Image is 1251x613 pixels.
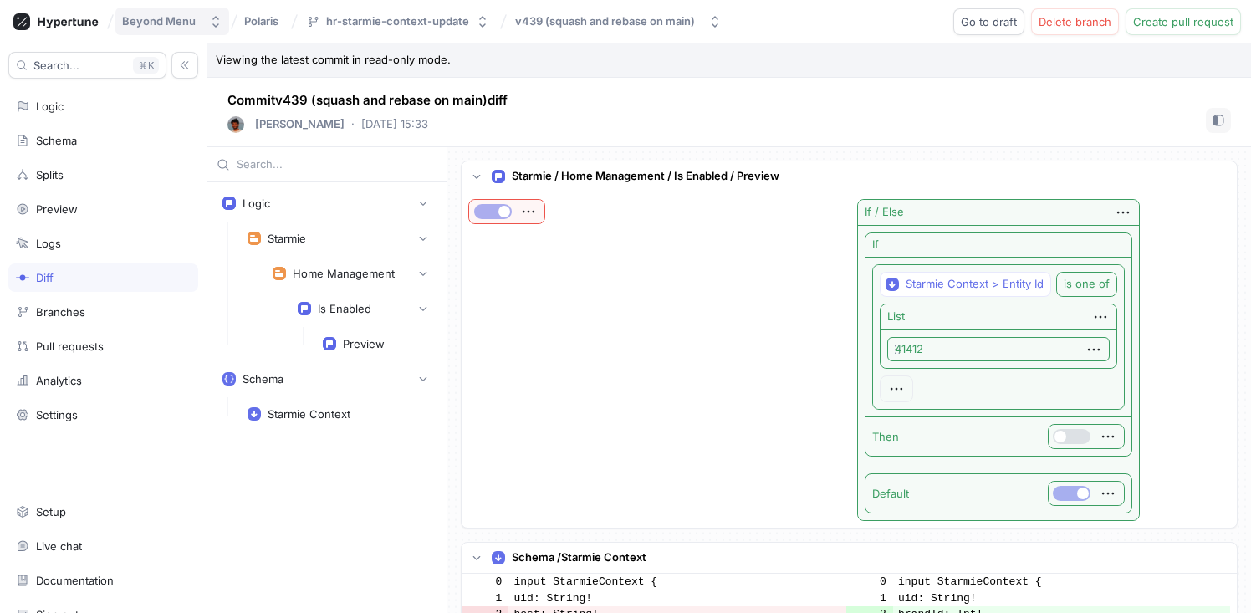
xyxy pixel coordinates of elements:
[33,60,79,70] span: Search...
[36,505,66,518] div: Setup
[36,202,78,216] div: Preview
[227,116,244,133] img: User
[846,590,893,607] td: 1
[953,8,1024,35] button: Go to draft
[872,237,879,253] p: If
[508,590,846,607] td: uid: String!
[1039,17,1111,27] span: Delete branch
[115,8,229,35] button: Beyond Menu
[512,549,646,566] p: Schema / Starmie Context
[36,574,114,587] div: Documentation
[8,566,198,595] a: Documentation
[906,277,1044,291] div: Starmie Context > Entity Id
[243,372,283,386] div: Schema
[293,267,395,280] div: Home Management
[361,116,428,133] p: [DATE] 15:33
[515,14,695,28] div: v439 (squash and rebase on main)
[512,168,779,185] p: Starmie / Home Management / Is Enabled / Preview
[243,197,270,210] div: Logic
[462,574,508,590] td: 0
[865,204,904,221] div: If / Else
[36,100,64,113] div: Logic
[880,272,1051,297] button: Starmie Context > Entity Id
[1031,8,1119,35] button: Delete branch
[893,590,1231,607] td: uid: String!
[268,232,306,245] div: Starmie
[36,134,77,147] div: Schema
[1133,17,1233,27] span: Create pull request
[318,302,371,315] div: Is Enabled
[508,8,728,35] button: v439 (squash and rebase on main)
[872,486,909,503] p: Default
[887,337,1110,362] input: Enter number here
[351,116,355,133] p: ‧
[8,52,166,79] button: Search...K
[237,156,437,173] input: Search...
[36,168,64,181] div: Splits
[872,429,899,446] p: Then
[207,43,1251,78] p: Viewing the latest commit in read-only mode.
[508,574,846,590] td: input StarmieContext {
[1064,279,1110,289] div: is one of
[122,14,196,28] div: Beyond Menu
[255,116,345,133] p: [PERSON_NAME]
[36,271,54,284] div: Diff
[244,15,278,27] span: Polaris
[36,340,104,353] div: Pull requests
[326,14,469,28] div: hr-starmie-context-update
[893,574,1231,590] td: input StarmieContext {
[133,57,159,74] div: K
[227,91,508,110] p: Commit v439 (squash and rebase on main) diff
[36,539,82,553] div: Live chat
[36,305,85,319] div: Branches
[846,574,893,590] td: 0
[343,337,385,350] div: Preview
[268,407,350,421] div: Starmie Context
[36,237,61,250] div: Logs
[36,374,82,387] div: Analytics
[462,590,508,607] td: 1
[887,309,905,325] div: List
[1126,8,1241,35] button: Create pull request
[299,8,496,35] button: hr-starmie-context-update
[961,17,1017,27] span: Go to draft
[36,408,78,421] div: Settings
